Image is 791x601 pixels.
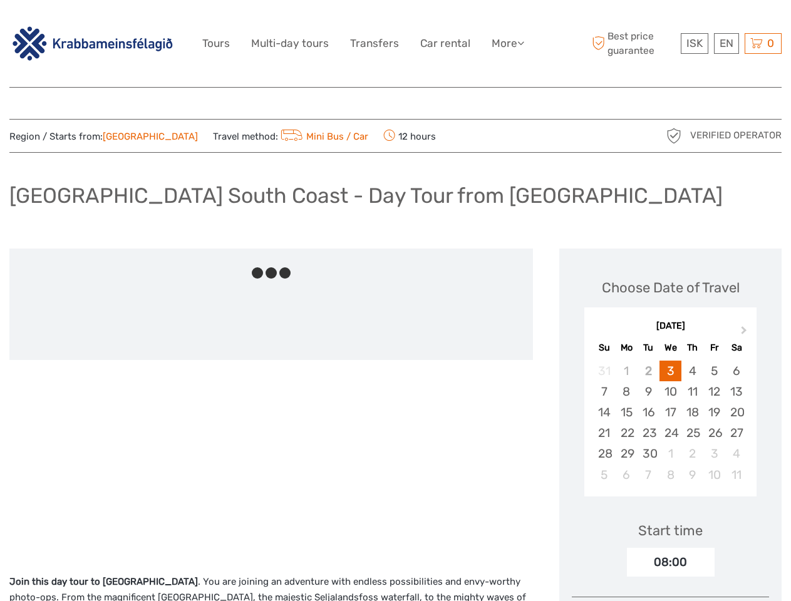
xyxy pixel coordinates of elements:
div: Choose Friday, October 10th, 2025 [703,465,725,485]
div: Choose Wednesday, September 24th, 2025 [659,423,681,443]
div: Choose Saturday, October 4th, 2025 [725,443,747,464]
div: Choose Tuesday, September 16th, 2025 [638,402,659,423]
a: Tours [202,34,230,53]
div: Choose Saturday, September 27th, 2025 [725,423,747,443]
div: Tu [638,339,659,356]
div: Not available Monday, September 1st, 2025 [616,361,638,381]
div: Not available Sunday, August 31st, 2025 [593,361,615,381]
div: Choose Tuesday, September 9th, 2025 [638,381,659,402]
div: Fr [703,339,725,356]
span: ISK [686,37,703,49]
div: Choose Thursday, September 4th, 2025 [681,361,703,381]
div: Choose Monday, September 22nd, 2025 [616,423,638,443]
a: Transfers [350,34,399,53]
div: Choose Thursday, September 11th, 2025 [681,381,703,402]
div: Choose Tuesday, October 7th, 2025 [638,465,659,485]
div: Choose Wednesday, September 10th, 2025 [659,381,681,402]
div: EN [714,33,739,54]
span: 12 hours [383,127,436,145]
div: Su [593,339,615,356]
div: Choose Wednesday, October 8th, 2025 [659,465,681,485]
div: Not available Tuesday, September 2nd, 2025 [638,361,659,381]
button: Next Month [735,323,755,343]
div: Choose Monday, October 6th, 2025 [616,465,638,485]
span: 0 [765,37,776,49]
div: Choose Saturday, September 20th, 2025 [725,402,747,423]
div: Choose Saturday, October 11th, 2025 [725,465,747,485]
div: Choose Monday, September 29th, 2025 [616,443,638,464]
div: Choose Friday, September 19th, 2025 [703,402,725,423]
div: Mo [616,339,638,356]
div: Choose Wednesday, September 3rd, 2025 [659,361,681,381]
div: Choose Date of Travel [602,278,740,297]
div: Choose Saturday, September 6th, 2025 [725,361,747,381]
h1: [GEOGRAPHIC_DATA] South Coast - Day Tour from [GEOGRAPHIC_DATA] [9,183,723,208]
div: Choose Thursday, September 25th, 2025 [681,423,703,443]
div: Choose Sunday, September 21st, 2025 [593,423,615,443]
div: Sa [725,339,747,356]
div: Choose Sunday, September 7th, 2025 [593,381,615,402]
a: Multi-day tours [251,34,329,53]
div: Choose Friday, September 5th, 2025 [703,361,725,381]
div: Start time [638,521,703,540]
span: Travel method: [213,127,368,145]
div: Choose Thursday, September 18th, 2025 [681,402,703,423]
div: Choose Friday, October 3rd, 2025 [703,443,725,464]
div: We [659,339,681,356]
div: Choose Sunday, October 5th, 2025 [593,465,615,485]
a: Mini Bus / Car [278,131,368,142]
span: Region / Starts from: [9,130,198,143]
div: 08:00 [627,548,715,577]
div: Choose Monday, September 15th, 2025 [616,402,638,423]
img: 3142-b3e26b51-08fe-4449-b938-50ec2168a4a0_logo_big.png [9,24,176,63]
a: More [492,34,524,53]
div: Choose Thursday, October 2nd, 2025 [681,443,703,464]
div: Choose Sunday, September 28th, 2025 [593,443,615,464]
div: Choose Wednesday, October 1st, 2025 [659,443,681,464]
div: Choose Sunday, September 14th, 2025 [593,402,615,423]
div: Choose Friday, September 26th, 2025 [703,423,725,443]
div: month 2025-09 [588,361,752,485]
div: Choose Friday, September 12th, 2025 [703,381,725,402]
span: Verified Operator [690,129,782,142]
div: Choose Tuesday, September 23rd, 2025 [638,423,659,443]
a: [GEOGRAPHIC_DATA] [103,131,198,142]
div: Choose Wednesday, September 17th, 2025 [659,402,681,423]
span: Best price guarantee [589,29,678,57]
img: verified_operator_grey_128.png [664,126,684,146]
div: Choose Saturday, September 13th, 2025 [725,381,747,402]
div: Choose Tuesday, September 30th, 2025 [638,443,659,464]
strong: Join this day tour to [GEOGRAPHIC_DATA] [9,576,198,587]
div: Choose Thursday, October 9th, 2025 [681,465,703,485]
div: Th [681,339,703,356]
div: [DATE] [584,320,757,333]
div: Choose Monday, September 8th, 2025 [616,381,638,402]
a: Car rental [420,34,470,53]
